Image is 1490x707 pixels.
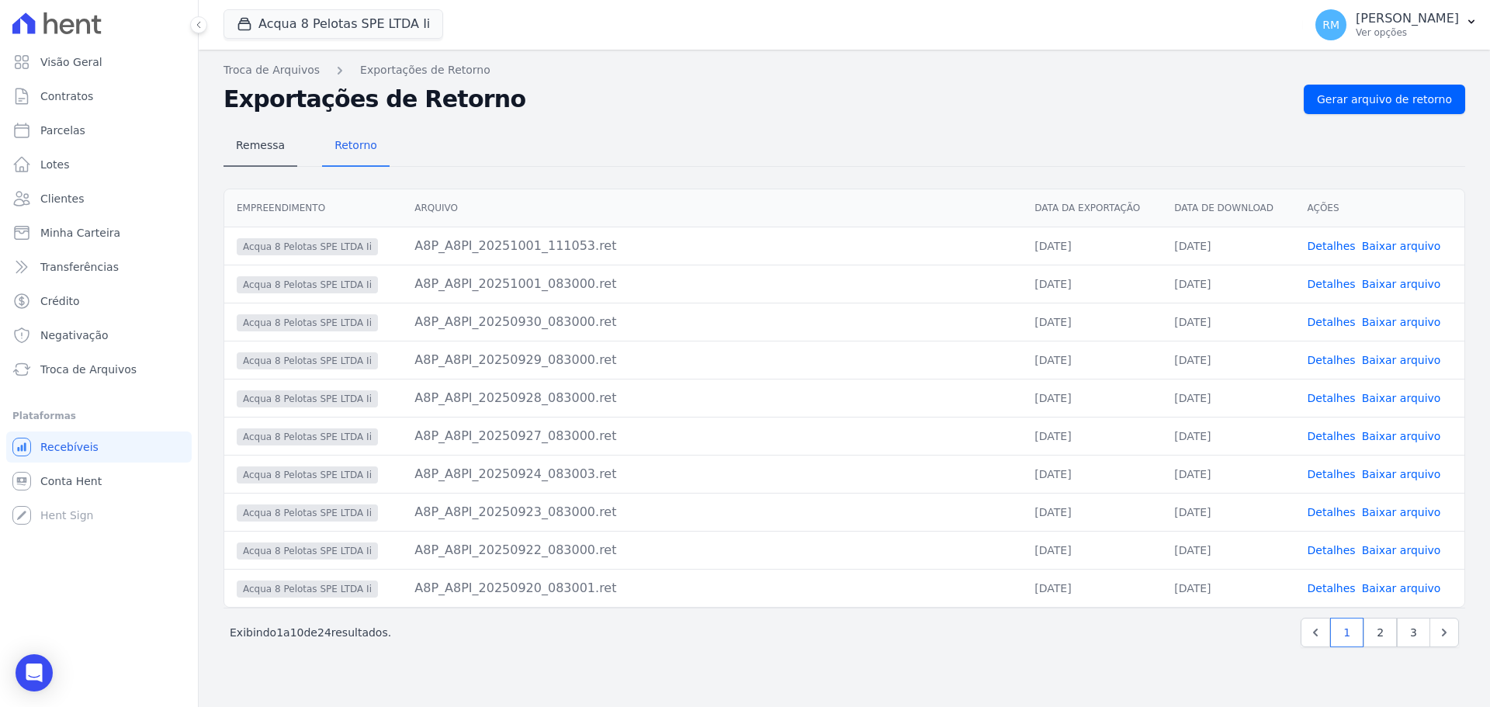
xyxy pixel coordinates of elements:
[1162,227,1294,265] td: [DATE]
[6,81,192,112] a: Contratos
[1308,544,1356,556] a: Detalhes
[237,542,378,560] span: Acqua 8 Pelotas SPE LTDA Ii
[360,62,490,78] a: Exportações de Retorno
[1308,316,1356,328] a: Detalhes
[414,541,1010,560] div: A8P_A8PI_20250922_083000.ret
[1162,379,1294,417] td: [DATE]
[237,238,378,255] span: Acqua 8 Pelotas SPE LTDA Ii
[237,581,378,598] span: Acqua 8 Pelotas SPE LTDA Ii
[1362,468,1441,480] a: Baixar arquivo
[1022,569,1162,607] td: [DATE]
[40,88,93,104] span: Contratos
[1162,417,1294,455] td: [DATE]
[1304,85,1465,114] a: Gerar arquivo de retorno
[40,328,109,343] span: Negativação
[1022,531,1162,569] td: [DATE]
[414,237,1010,255] div: A8P_A8PI_20251001_111053.ret
[1162,569,1294,607] td: [DATE]
[1317,92,1452,107] span: Gerar arquivo de retorno
[1308,506,1356,518] a: Detalhes
[40,157,70,172] span: Lotes
[1364,618,1397,647] a: 2
[6,115,192,146] a: Parcelas
[1022,455,1162,493] td: [DATE]
[1303,3,1490,47] button: RM [PERSON_NAME] Ver opções
[1308,240,1356,252] a: Detalhes
[1362,430,1441,442] a: Baixar arquivo
[414,275,1010,293] div: A8P_A8PI_20251001_083000.ret
[1162,493,1294,531] td: [DATE]
[1308,392,1356,404] a: Detalhes
[1356,26,1459,39] p: Ver opções
[1308,430,1356,442] a: Detalhes
[1362,506,1441,518] a: Baixar arquivo
[237,276,378,293] span: Acqua 8 Pelotas SPE LTDA Ii
[414,351,1010,369] div: A8P_A8PI_20250929_083000.ret
[237,466,378,483] span: Acqua 8 Pelotas SPE LTDA Ii
[227,130,294,161] span: Remessa
[1429,618,1459,647] a: Next
[1362,240,1441,252] a: Baixar arquivo
[40,123,85,138] span: Parcelas
[237,428,378,445] span: Acqua 8 Pelotas SPE LTDA Ii
[1308,468,1356,480] a: Detalhes
[1322,19,1339,30] span: RM
[6,320,192,351] a: Negativação
[223,85,1291,113] h2: Exportações de Retorno
[1295,189,1464,227] th: Ações
[6,217,192,248] a: Minha Carteira
[223,62,1465,78] nav: Breadcrumb
[290,626,304,639] span: 10
[414,503,1010,522] div: A8P_A8PI_20250923_083000.ret
[1301,618,1330,647] a: Previous
[6,431,192,463] a: Recebíveis
[224,189,402,227] th: Empreendimento
[402,189,1022,227] th: Arquivo
[230,625,391,640] p: Exibindo a de resultados.
[40,191,84,206] span: Clientes
[6,466,192,497] a: Conta Hent
[237,390,378,407] span: Acqua 8 Pelotas SPE LTDA Ii
[1162,265,1294,303] td: [DATE]
[1022,227,1162,265] td: [DATE]
[322,126,390,167] a: Retorno
[1362,316,1441,328] a: Baixar arquivo
[414,465,1010,483] div: A8P_A8PI_20250924_083003.ret
[223,126,390,167] nav: Tab selector
[223,126,297,167] a: Remessa
[1308,354,1356,366] a: Detalhes
[1308,582,1356,594] a: Detalhes
[1162,341,1294,379] td: [DATE]
[414,579,1010,598] div: A8P_A8PI_20250920_083001.ret
[414,427,1010,445] div: A8P_A8PI_20250927_083000.ret
[237,352,378,369] span: Acqua 8 Pelotas SPE LTDA Ii
[414,313,1010,331] div: A8P_A8PI_20250930_083000.ret
[6,286,192,317] a: Crédito
[1022,493,1162,531] td: [DATE]
[1022,303,1162,341] td: [DATE]
[1397,618,1430,647] a: 3
[1022,341,1162,379] td: [DATE]
[1362,278,1441,290] a: Baixar arquivo
[317,626,331,639] span: 24
[223,62,320,78] a: Troca de Arquivos
[40,473,102,489] span: Conta Hent
[6,354,192,385] a: Troca de Arquivos
[40,439,99,455] span: Recebíveis
[276,626,283,639] span: 1
[1022,379,1162,417] td: [DATE]
[1362,392,1441,404] a: Baixar arquivo
[6,183,192,214] a: Clientes
[16,654,53,691] div: Open Intercom Messenger
[1162,531,1294,569] td: [DATE]
[1022,189,1162,227] th: Data da Exportação
[1022,417,1162,455] td: [DATE]
[1162,455,1294,493] td: [DATE]
[1162,189,1294,227] th: Data de Download
[414,389,1010,407] div: A8P_A8PI_20250928_083000.ret
[12,407,185,425] div: Plataformas
[237,314,378,331] span: Acqua 8 Pelotas SPE LTDA Ii
[40,225,120,241] span: Minha Carteira
[6,251,192,282] a: Transferências
[237,504,378,522] span: Acqua 8 Pelotas SPE LTDA Ii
